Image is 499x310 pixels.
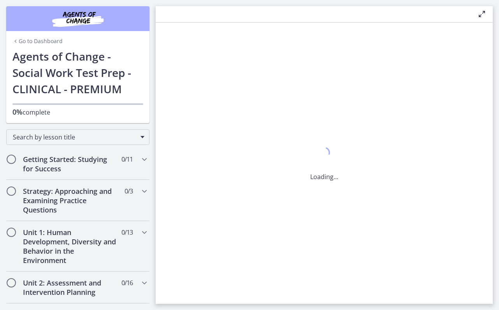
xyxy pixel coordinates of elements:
[23,228,118,265] h2: Unit 1: Human Development, Diversity and Behavior in the Environment
[12,107,23,117] span: 0%
[310,172,338,181] p: Loading...
[12,37,63,45] a: Go to Dashboard
[23,278,118,297] h2: Unit 2: Assessment and Intervention Planning
[121,228,133,237] span: 0 / 13
[121,278,133,287] span: 0 / 16
[125,186,133,196] span: 0 / 3
[12,107,143,117] p: complete
[6,129,149,145] div: Search by lesson title
[31,9,125,28] img: Agents of Change
[121,155,133,164] span: 0 / 11
[23,186,118,214] h2: Strategy: Approaching and Examining Practice Questions
[13,133,137,141] span: Search by lesson title
[23,155,118,173] h2: Getting Started: Studying for Success
[310,145,338,163] div: 1
[12,48,143,97] h1: Agents of Change - Social Work Test Prep - CLINICAL - PREMIUM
